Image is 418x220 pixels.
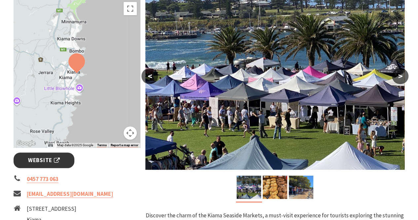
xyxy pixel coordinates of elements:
img: Google [15,139,37,148]
a: Report a map error [110,143,138,147]
span: Website [28,156,60,165]
a: 0457 773 063 [27,175,58,183]
a: [EMAIL_ADDRESS][DOMAIN_NAME] [27,190,113,198]
a: Website [14,153,75,168]
a: Open this area in Google Maps (opens a new window) [15,139,37,148]
img: market photo [289,176,313,199]
span: Map data ©2025 Google [57,143,93,147]
img: Kiama Seaside Market [237,176,261,199]
img: Market ptoduce [263,176,287,199]
button: < [141,68,158,84]
button: Map camera controls [124,126,137,140]
a: Terms (opens in new tab) [97,143,106,147]
li: [STREET_ADDRESS] [27,204,91,213]
button: Toggle fullscreen view [124,2,137,15]
button: > [392,68,408,84]
button: Keyboard shortcuts [48,143,53,148]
